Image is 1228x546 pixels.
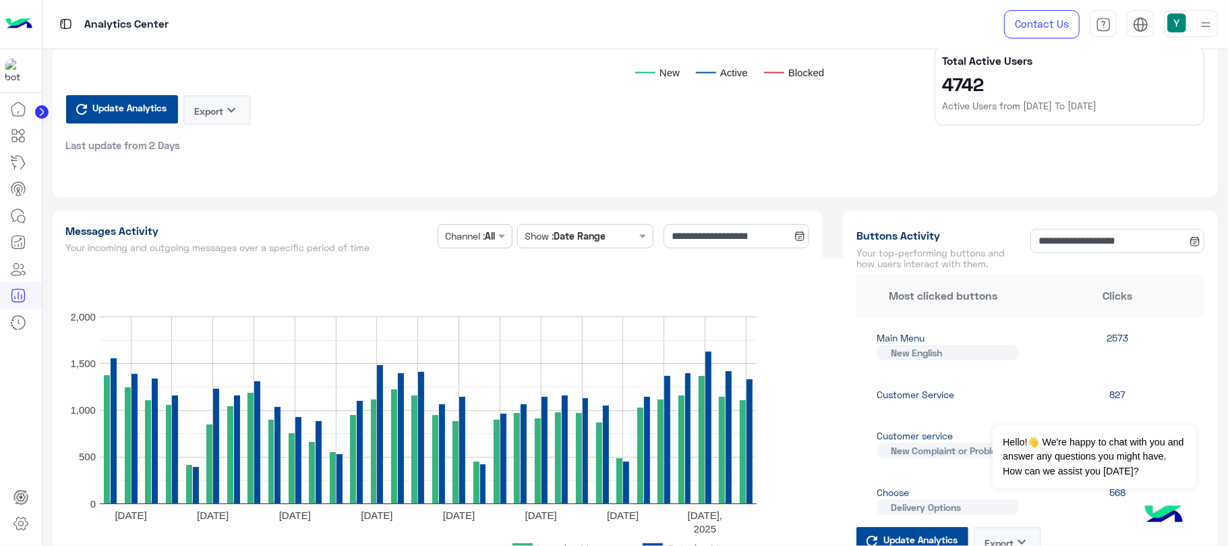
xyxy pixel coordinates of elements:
h5: Your incoming and outgoing messages over a specific period of time [66,242,433,253]
img: hulul-logo.png [1140,492,1188,539]
div: Main Menu [856,331,1030,360]
p: Analytics Center [84,16,169,34]
text: Blocked [788,66,824,78]
div: Customer service [856,429,1030,458]
div: Customer Service [856,387,1030,402]
text: 2025 [693,522,715,534]
img: tab [1133,17,1148,32]
img: userImage [1167,13,1186,32]
div: Most clicked buttons [856,288,1030,304]
text: [DATE] [607,509,639,520]
div: Choose [856,485,1030,515]
text: [DATE] [279,509,310,520]
div: 827 [1030,387,1204,402]
a: Contact Us [1004,10,1080,38]
button: Update Analytics [66,95,178,124]
span: Last update from 2 Days [66,138,181,152]
text: [DATE] [361,509,392,520]
i: keyboard_arrow_down [223,102,239,118]
h2: 4742 [942,73,1197,94]
span: New Complaint or Problem [877,443,1018,458]
text: New [660,66,680,78]
img: Logo [5,10,32,38]
text: [DATE] [525,509,556,520]
span: Hello!👋 We're happy to chat with you and answer any questions you might have. How can we assist y... [993,425,1196,489]
text: 1,000 [70,404,96,416]
img: 317874714732967 [5,59,30,83]
h5: Your top-performing buttons and how users interact with them. [856,248,1026,269]
text: [DATE], [687,509,722,520]
button: Exportkeyboard_arrow_down [183,95,251,125]
span: Delivery Options [877,499,1018,515]
text: 500 [78,451,95,462]
h1: Buttons Activity [856,229,1026,242]
img: tab [57,16,74,32]
span: New English [877,345,1018,360]
a: tab [1090,10,1117,38]
h5: Total Active Users [942,54,1197,67]
text: [DATE] [197,509,229,520]
h1: Messages Activity [66,224,433,238]
div: 568 [1030,485,1204,515]
span: Update Analytics [90,99,171,117]
text: 0 [90,497,95,509]
h6: Active Users from [DATE] To [DATE] [942,99,1197,113]
div: Clicks [1030,288,1204,304]
img: profile [1198,16,1215,33]
text: [DATE] [115,509,146,520]
text: 1,500 [70,358,96,369]
div: 2573 [1030,331,1204,360]
text: Active [720,66,748,78]
img: tab [1096,17,1111,32]
text: 2,000 [70,310,96,322]
text: [DATE] [442,509,474,520]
